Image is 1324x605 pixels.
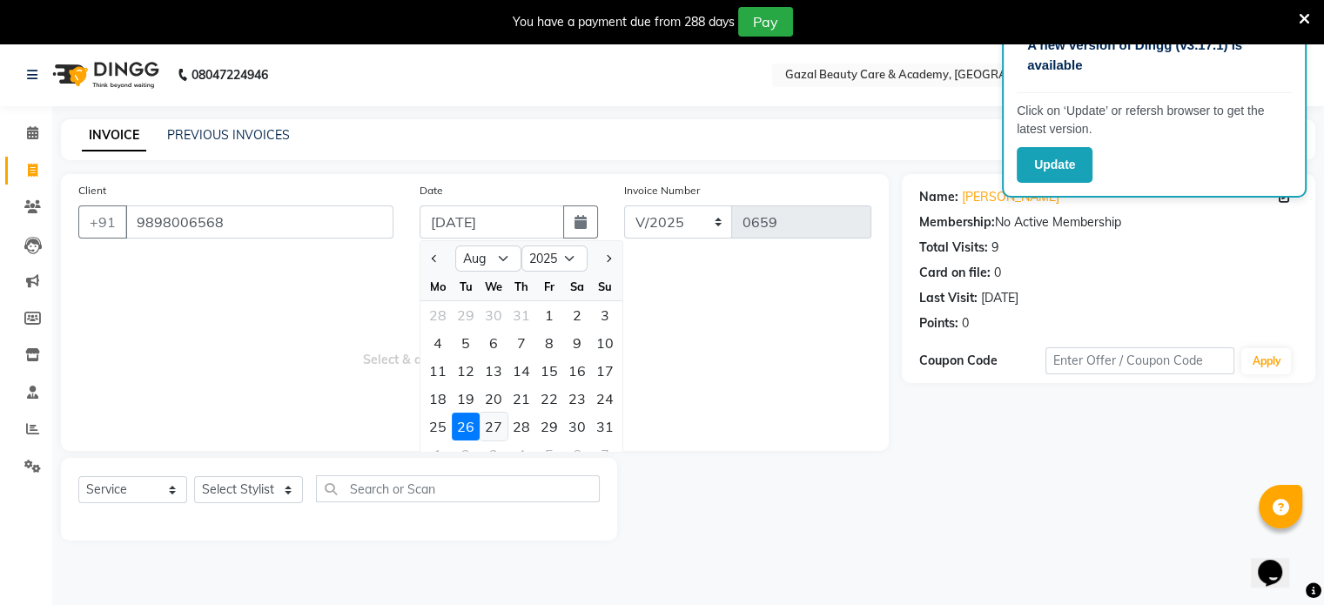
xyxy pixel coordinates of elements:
[424,329,452,357] div: 4
[507,357,535,385] div: 14
[962,188,1059,206] a: [PERSON_NAME]
[535,413,563,440] div: 29
[591,413,619,440] div: 31
[507,301,535,329] div: 31
[563,440,591,468] div: 6
[452,357,480,385] div: 12
[535,440,563,468] div: Friday, September 5, 2025
[424,301,452,329] div: Monday, July 28, 2025
[919,352,1045,370] div: Coupon Code
[480,329,507,357] div: 6
[919,289,978,307] div: Last Visit:
[424,385,452,413] div: 18
[424,385,452,413] div: Monday, August 18, 2025
[452,440,480,468] div: 2
[563,440,591,468] div: Saturday, September 6, 2025
[507,329,535,357] div: Thursday, August 7, 2025
[563,413,591,440] div: Saturday, August 30, 2025
[424,357,452,385] div: Monday, August 11, 2025
[1027,36,1281,75] p: A new version of Dingg (v3.17.1) is available
[507,385,535,413] div: 21
[507,413,535,440] div: 28
[521,245,588,272] select: Select year
[591,357,619,385] div: 17
[507,301,535,329] div: Thursday, July 31, 2025
[424,413,452,440] div: 25
[535,357,563,385] div: 15
[424,440,452,468] div: 1
[1241,348,1291,374] button: Apply
[919,213,995,232] div: Membership:
[535,413,563,440] div: Friday, August 29, 2025
[480,329,507,357] div: Wednesday, August 6, 2025
[591,413,619,440] div: Sunday, August 31, 2025
[507,272,535,300] div: Th
[452,329,480,357] div: Tuesday, August 5, 2025
[424,357,452,385] div: 11
[591,329,619,357] div: 10
[424,413,452,440] div: Monday, August 25, 2025
[480,440,507,468] div: 3
[507,440,535,468] div: Thursday, September 4, 2025
[424,301,452,329] div: 28
[535,301,563,329] div: Friday, August 1, 2025
[601,245,615,272] button: Next month
[981,289,1018,307] div: [DATE]
[452,413,480,440] div: Tuesday, August 26, 2025
[480,301,507,329] div: Wednesday, July 30, 2025
[1017,147,1092,183] button: Update
[480,413,507,440] div: 27
[507,329,535,357] div: 7
[452,272,480,300] div: Tu
[563,357,591,385] div: 16
[563,385,591,413] div: Saturday, August 23, 2025
[452,357,480,385] div: Tuesday, August 12, 2025
[78,183,106,198] label: Client
[535,357,563,385] div: Friday, August 15, 2025
[624,183,700,198] label: Invoice Number
[591,357,619,385] div: Sunday, August 17, 2025
[455,245,521,272] select: Select month
[563,329,591,357] div: 9
[738,7,793,37] button: Pay
[919,213,1298,232] div: No Active Membership
[452,413,480,440] div: 26
[507,440,535,468] div: 4
[591,385,619,413] div: 24
[424,329,452,357] div: Monday, August 4, 2025
[480,413,507,440] div: Wednesday, August 27, 2025
[192,50,268,99] b: 08047224946
[452,440,480,468] div: Tuesday, September 2, 2025
[480,385,507,413] div: Wednesday, August 20, 2025
[44,50,164,99] img: logo
[591,440,619,468] div: 7
[78,205,127,239] button: +91
[535,272,563,300] div: Fr
[563,301,591,329] div: 2
[535,329,563,357] div: 8
[591,301,619,329] div: Sunday, August 3, 2025
[452,301,480,329] div: Tuesday, July 29, 2025
[452,329,480,357] div: 5
[420,183,443,198] label: Date
[167,127,290,143] a: PREVIOUS INVOICES
[424,272,452,300] div: Mo
[535,329,563,357] div: Friday, August 8, 2025
[480,272,507,300] div: We
[452,385,480,413] div: 19
[480,357,507,385] div: Wednesday, August 13, 2025
[316,475,600,502] input: Search or Scan
[563,385,591,413] div: 23
[563,413,591,440] div: 30
[591,272,619,300] div: Su
[452,301,480,329] div: 29
[78,259,871,434] span: Select & add items from the list below
[591,385,619,413] div: Sunday, August 24, 2025
[563,357,591,385] div: Saturday, August 16, 2025
[507,413,535,440] div: Thursday, August 28, 2025
[507,357,535,385] div: Thursday, August 14, 2025
[452,385,480,413] div: Tuesday, August 19, 2025
[1017,102,1292,138] p: Click on ‘Update’ or refersh browser to get the latest version.
[1045,347,1235,374] input: Enter Offer / Coupon Code
[994,264,1001,282] div: 0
